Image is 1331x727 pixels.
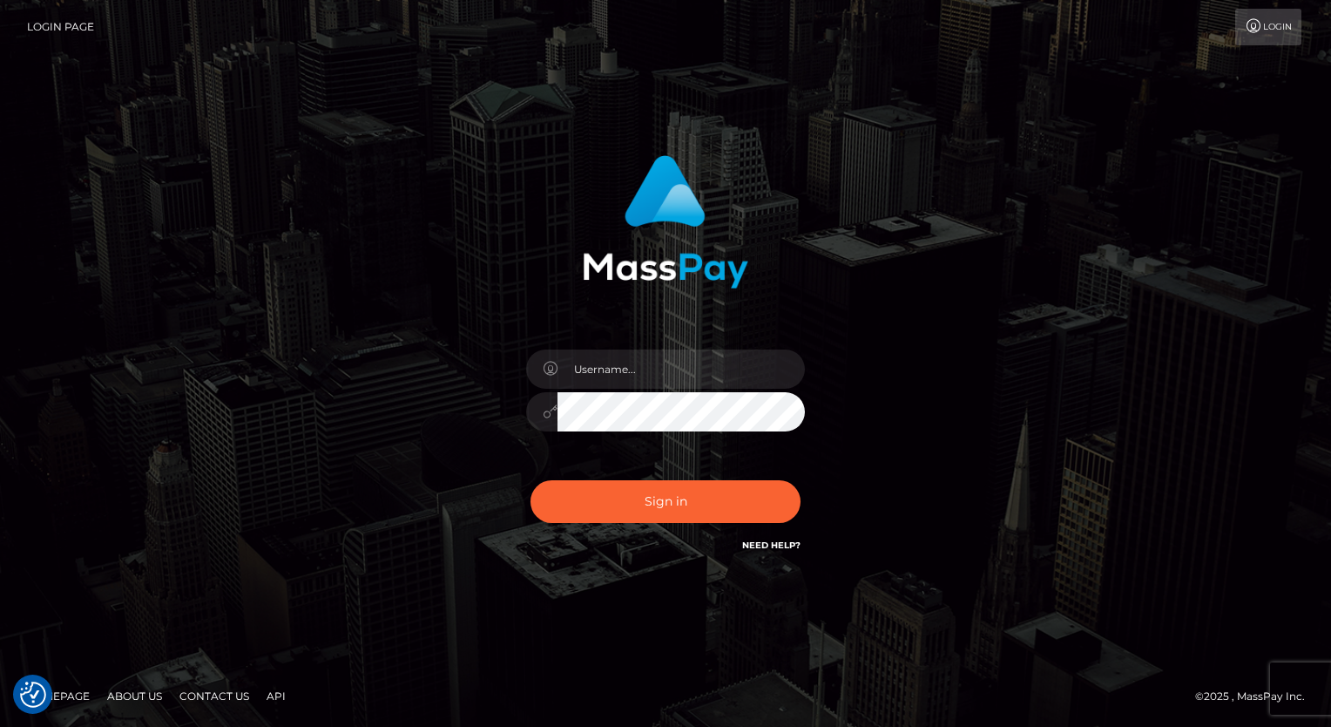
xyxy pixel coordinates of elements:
a: Login [1235,9,1301,45]
a: API [260,683,293,710]
a: Contact Us [172,683,256,710]
a: About Us [100,683,169,710]
div: © 2025 , MassPay Inc. [1195,687,1318,706]
a: Need Help? [742,540,801,551]
input: Username... [557,350,805,389]
button: Consent Preferences [20,682,46,708]
img: Revisit consent button [20,682,46,708]
a: Login Page [27,9,94,45]
a: Homepage [19,683,97,710]
img: MassPay Login [583,155,748,289]
button: Sign in [530,480,801,523]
